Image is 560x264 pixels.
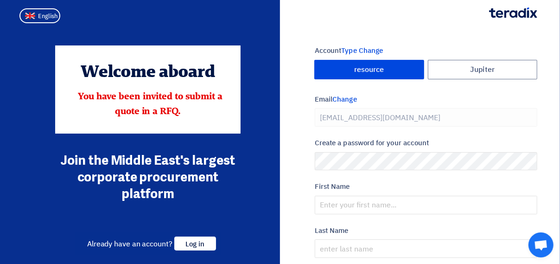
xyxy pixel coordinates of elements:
[354,66,384,73] font: resource
[315,196,537,214] input: Enter your first name...
[38,13,57,19] span: English
[315,45,383,56] font: Account
[19,8,60,23] button: English
[315,225,349,236] font: Last Name
[470,66,495,73] font: Jupiter
[25,13,35,19] img: en-US.png
[489,7,537,18] img: Teradix logo
[68,60,228,85] div: Welcome aboard
[174,237,216,251] span: Log in
[342,45,383,56] span: Type Change
[55,152,241,202] div: Join the Middle East's largest corporate procurement platform
[87,238,172,250] span: Already have an account?
[528,232,554,258] div: Open chat
[315,94,357,104] font: Email
[315,181,350,192] font: First Name
[315,239,537,258] input: enter last name
[174,238,216,250] a: Log in
[315,138,429,148] font: Create a password for your account
[78,92,223,116] span: You have been invited to submit a quote in a RFQ.
[315,108,537,127] input: Enter your business email...
[332,94,356,104] span: Change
